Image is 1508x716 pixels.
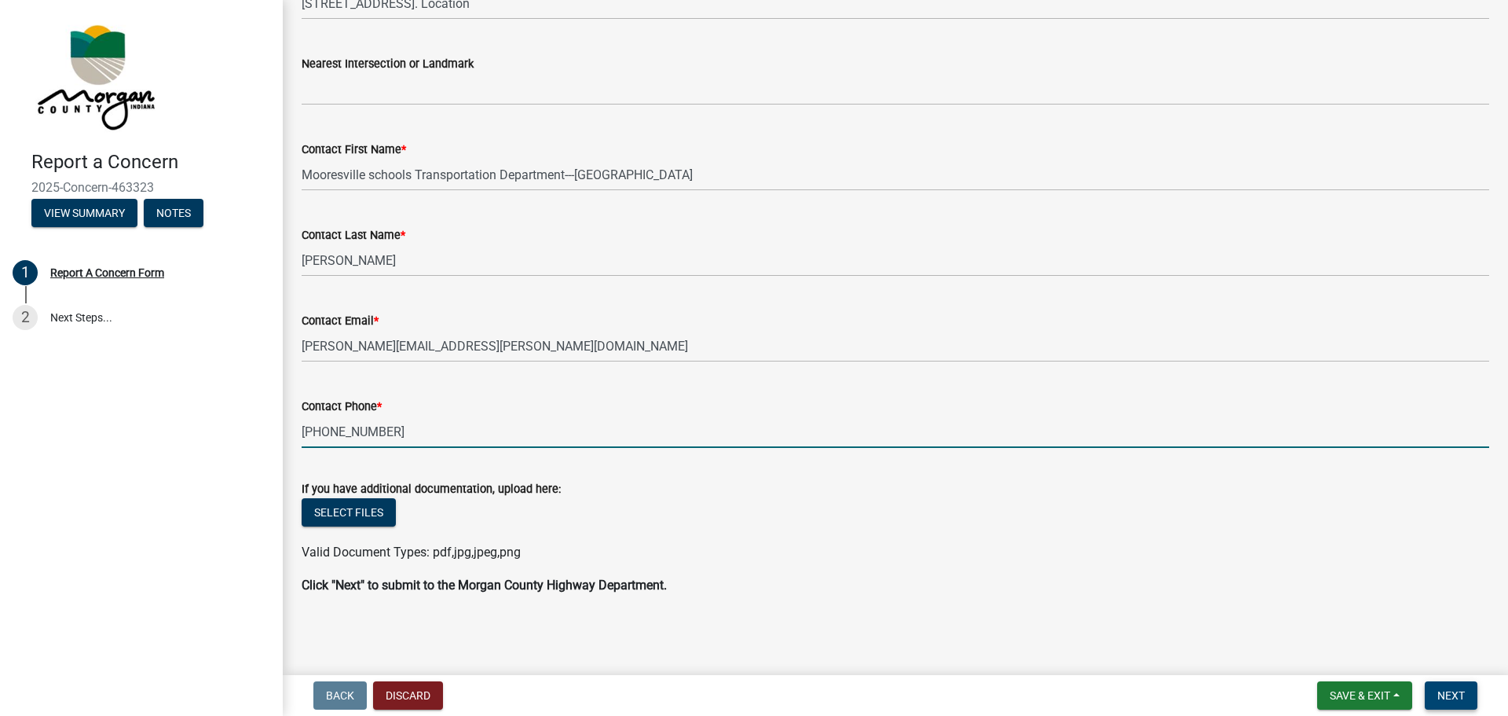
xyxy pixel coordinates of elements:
[302,316,379,327] label: Contact Email
[302,545,521,560] span: Valid Document Types: pdf,jpg,jpeg,png
[302,578,667,593] strong: Click "Next" to submit to the Morgan County Highway Department.
[31,180,251,195] span: 2025-Concern-463323
[302,484,561,495] label: If you have additional documentation, upload here:
[13,305,38,330] div: 2
[373,681,443,710] button: Discard
[1317,681,1412,710] button: Save & Exit
[313,681,367,710] button: Back
[302,498,396,527] button: Select files
[1437,689,1465,702] span: Next
[50,267,164,278] div: Report A Concern Form
[31,17,158,134] img: Morgan County, Indiana
[31,199,137,227] button: View Summary
[302,59,474,70] label: Nearest Intersection or Landmark
[1425,681,1477,710] button: Next
[13,260,38,285] div: 1
[144,207,203,220] wm-modal-confirm: Notes
[144,199,203,227] button: Notes
[31,207,137,220] wm-modal-confirm: Summary
[326,689,354,702] span: Back
[31,151,270,174] h4: Report a Concern
[302,145,406,156] label: Contact First Name
[302,230,405,241] label: Contact Last Name
[1330,689,1390,702] span: Save & Exit
[302,402,382,413] label: Contact Phone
